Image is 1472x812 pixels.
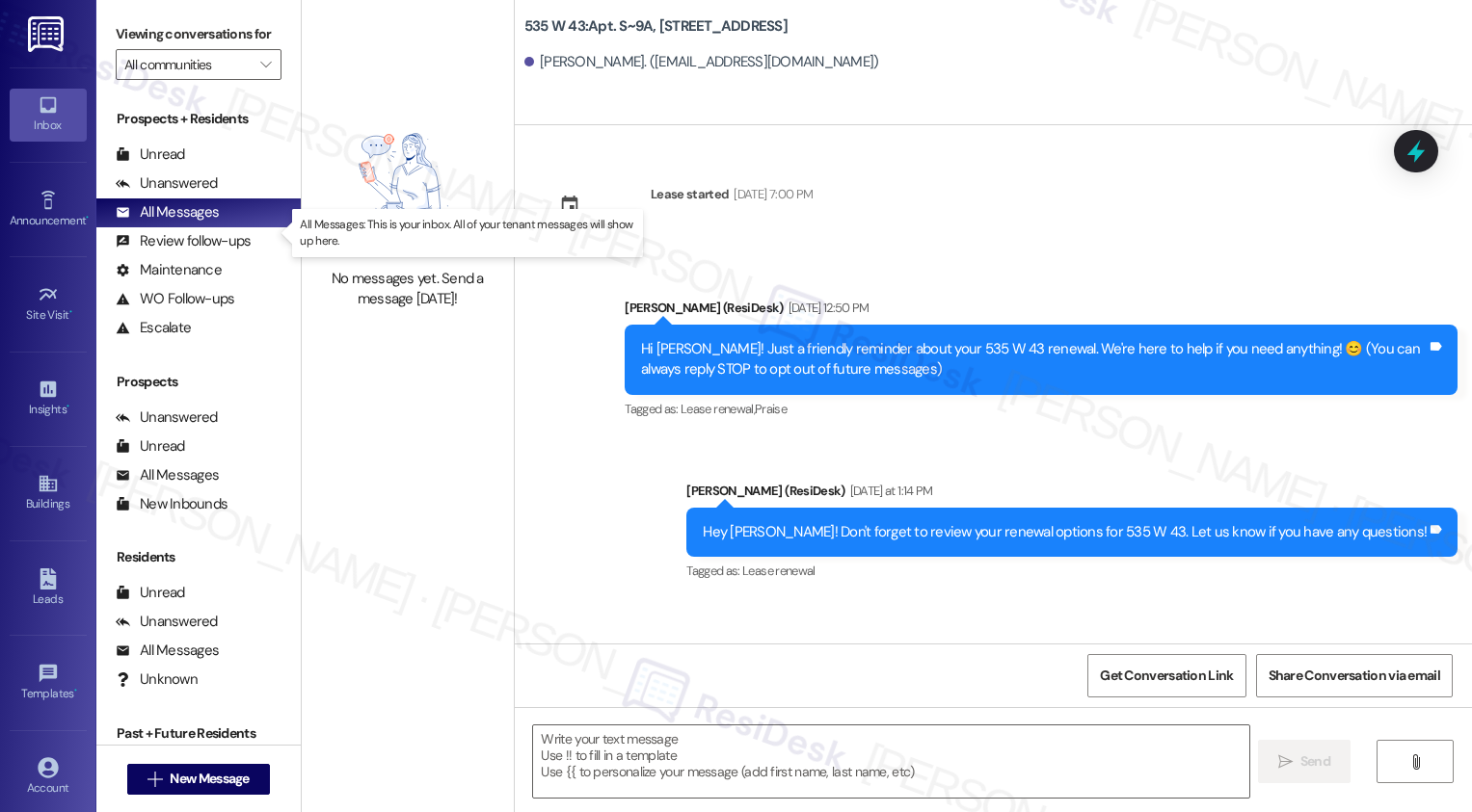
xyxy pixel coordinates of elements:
a: Site Visit • [10,278,87,330]
span: • [69,305,72,319]
div: Maintenance [116,260,222,280]
span: Share Conversation via email [1269,666,1440,686]
a: Insights • [10,373,87,425]
span: • [86,211,89,224]
i:  [147,772,162,787]
button: Share Conversation via email [1256,654,1453,697]
div: [PERSON_NAME] (ResiDesk) [625,298,1458,325]
b: 535 W 43: Apt. S~9A, [STREET_ADDRESS] [524,16,788,37]
div: No messages yet. Send a message [DATE]! [323,269,493,310]
div: [PERSON_NAME] (ResiDesk) [686,481,1458,508]
div: [DATE] 7:00 PM [729,184,813,204]
div: All Messages [116,202,219,223]
div: New Inbounds [116,494,227,514]
div: [DATE] at 1:14 PM [845,481,933,501]
span: New Message [170,769,249,789]
a: Buildings [10,467,87,519]
span: • [67,400,69,413]
a: Leads [10,563,87,615]
div: Hey [PERSON_NAME]! Don't forget to review your renewal options for 535 W 43. Let us know if you h... [703,522,1427,542]
div: Prospects + Residents [96,109,301,129]
div: Unanswered [116,173,218,194]
input: All communities [124,49,251,80]
div: Unanswered [116,612,218,632]
div: [DATE] 12:50 PM [784,298,870,318]
div: Tagged as: [625,395,1458,423]
a: Templates • [10,657,87,709]
div: All Messages [116,641,219,661]
img: empty-state [323,96,493,259]
div: Unread [116,583,185,603]
i:  [1278,754,1293,770]
div: Residents [96,547,301,567]
span: Lease renewal , [681,401,755,417]
div: [PERSON_NAME]. ([EMAIL_ADDRESS][DOMAIN_NAME]) [524,52,879,72]
a: Account [10,751,87,803]
div: Unread [116,436,185,457]
div: Tagged as: [686,557,1458,585]
div: Lease started [651,184,730,204]
span: Get Conversation Link [1100,666,1233,686]
div: Review follow-ups [116,231,251,251]
div: Past + Future Residents [96,723,301,744]
a: Inbox [10,89,87,141]
button: Get Conversation Link [1087,654,1245,697]
div: Unanswered [116,407,218,428]
div: WO Follow-ups [116,289,234,309]
img: ResiDesk Logo [28,16,67,52]
span: • [74,684,77,697]
i:  [260,57,271,72]
i:  [1408,754,1423,770]
div: Prospects [96,372,301,392]
span: Praise [755,401,787,417]
p: All Messages: This is your inbox. All of your tenant messages will show up here. [300,217,635,249]
span: Lease renewal [742,563,816,579]
div: Escalate [116,318,191,338]
div: Hi [PERSON_NAME]! Just a friendly reminder about your 535 W 43 renewal. We're here to help if you... [641,339,1427,380]
div: All Messages [116,465,219,485]
span: Send [1300,751,1330,772]
div: Unread [116,144,185,165]
label: Viewing conversations for [116,19,281,49]
button: New Message [127,764,270,795]
button: Send [1258,740,1352,783]
div: Unknown [116,669,198,690]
